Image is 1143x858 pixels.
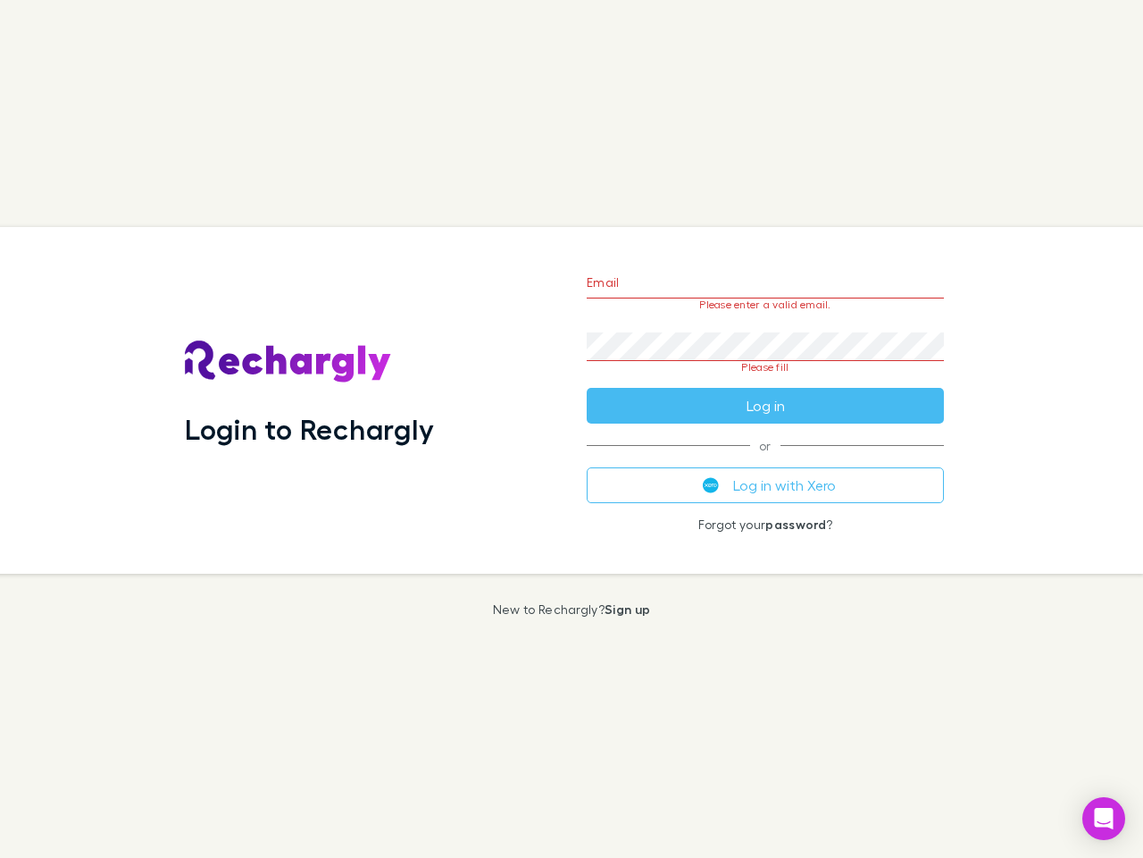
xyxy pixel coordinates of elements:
h1: Login to Rechargly [185,412,434,446]
p: Please enter a valid email. [587,299,944,311]
button: Log in [587,388,944,424]
p: New to Rechargly? [493,602,651,617]
img: Rechargly's Logo [185,341,392,383]
a: password [765,517,826,532]
span: or [587,445,944,446]
button: Log in with Xero [587,467,944,503]
a: Sign up [605,601,650,617]
img: Xero's logo [703,477,719,493]
p: Forgot your ? [587,517,944,532]
p: Please fill [587,361,944,374]
div: Open Intercom Messenger [1082,797,1125,840]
